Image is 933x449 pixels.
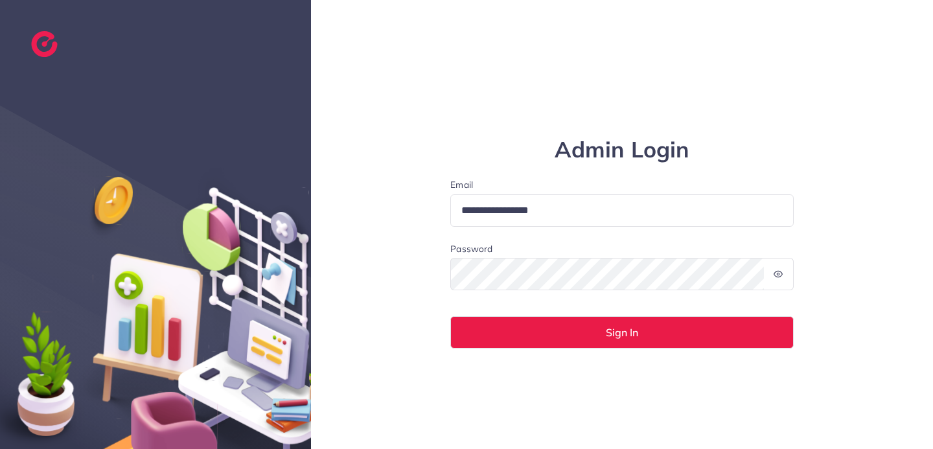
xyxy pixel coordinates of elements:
[450,137,794,163] h1: Admin Login
[31,31,58,57] img: logo
[450,178,794,191] label: Email
[450,242,492,255] label: Password
[606,327,638,338] span: Sign In
[450,316,794,349] button: Sign In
